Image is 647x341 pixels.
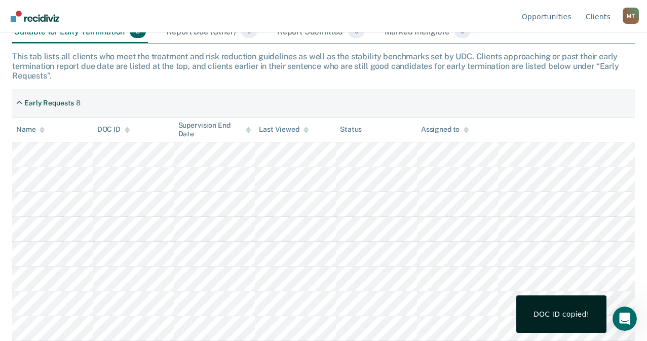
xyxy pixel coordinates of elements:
img: Recidiviz [11,11,59,22]
button: Profile dropdown button [623,8,639,24]
div: M T [623,8,639,24]
div: Last Viewed [259,125,308,134]
div: DOC ID [97,125,130,134]
div: This tab lists all clients who meet the treatment and risk reduction guidelines as well as the st... [12,52,635,81]
div: Early Requests [24,99,74,107]
iframe: Intercom live chat [613,307,637,331]
div: Status [340,125,362,134]
div: Supervision End Date [178,121,251,138]
div: Name [16,125,45,134]
div: Assigned to [421,125,469,134]
div: 8 [76,99,81,107]
div: DOC ID copied! [534,310,589,319]
div: Early Requests8 [12,95,85,111]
